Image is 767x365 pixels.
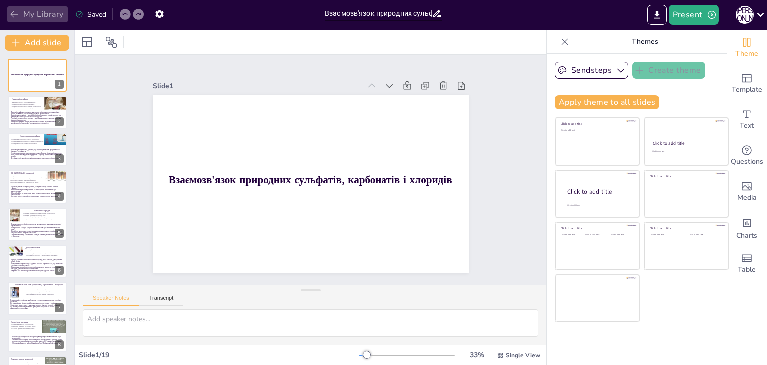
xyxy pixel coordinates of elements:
div: Click to add body [567,204,630,206]
div: Add text boxes [727,102,767,138]
button: Apply theme to all slides [555,95,659,109]
div: 8 [8,319,67,352]
span: Text [740,120,754,131]
p: Солі добуваються з кислот і основ. [25,249,64,251]
p: Випарювання розчинів є важливим процесом. [25,251,64,253]
p: Хлориди використовуються в харчовій промисловості. [23,212,58,214]
p: Вони можуть стимулювати або пригнічувати ріст рослин в залежності від їх концентрації. [12,336,65,339]
p: У хімічній промисловості сульфати є важливими компонентами для створення різних хімічних сполук. [11,118,64,121]
p: Сульфати застосовуються в очищенні води. [11,142,64,144]
p: Сульфати використовуються для лікування захворювань. [9,361,62,363]
div: Add charts and graphs [727,210,767,246]
p: Вони можуть змінювати розподіл води в природі, що важливо для екосистем. [12,341,65,342]
div: Click to add text [561,234,583,236]
div: 1 [8,59,67,92]
p: [PERSON_NAME] в природі [11,172,64,175]
p: Карбонати є важливими компонентами гірських порід. [9,176,62,178]
p: Вони допомагають видаляти забруднення з води, що робить їх важливими для екології. [11,154,64,157]
p: Сульфати є ключовими компонентами для виробництва різних хімічних сполук. [11,152,64,154]
p: Карбонати, такі як кальцит і доломіт, складають основу багатьох гірських утворень. [11,186,64,189]
span: Media [737,192,757,203]
p: Взаємозв'язок між сульфатами, карбонатами і хлоридом [15,284,64,287]
div: 8 [55,340,64,349]
p: Зміна кислотності ґрунту може вплинути на його родючість і здоров'я рослин. [12,339,65,341]
p: Сульфати важливі для сільського господарства. [11,139,64,141]
p: Розуміння взаємозв'язків важливе для екології. [25,294,64,296]
div: Get real-time input from your audience [727,138,767,174]
div: 4 [55,192,64,201]
p: Взаємодія між сульфатами, карбонатами і хлоридом є важливою для розуміння екосистем. [10,299,64,303]
p: Сульфати використовуються в медицині. [10,107,63,109]
div: Slide 1 / 19 [79,350,359,360]
p: Отримані солі мають широкий спектр застосувань у різних галузях. [11,270,63,272]
p: Добування солей [25,246,64,249]
p: Процес добування солей може бути екологічно небезпечним. [25,253,64,255]
p: Використання сульфатів у виробництві добрив покращує родючість ґрунту, що є критично важливим для... [11,114,64,117]
div: Click to add text [561,129,632,132]
div: Click to add title [653,140,719,146]
p: Значення хлоридів [34,209,60,212]
div: Click to add text [650,234,681,236]
div: 7 [8,282,67,315]
div: Click to add title [567,187,631,196]
div: 6 [8,245,67,278]
p: Формування нових сполук є важливим аспектом хімічних процесів в природі. [10,304,64,306]
p: Вони використовуються в добривах, що сприяє підвищенню продуктивності сільського господарства. [11,149,64,152]
p: Взаємодія мінералів формує нові сполуки. [25,292,64,294]
button: Export to PowerPoint [647,5,667,25]
div: 4 [8,170,67,203]
p: Природні сульфати є основними мінералами, які використовуються в різних сферах, включаючи сільськ... [11,111,64,114]
p: Важливо зберігати екологічний баланс. [11,329,64,331]
p: Карбонати використовуються в будівництві. [9,178,62,180]
p: Це знання допомагає в управлінні природними ресурсами та охороні навколишнього середовища. [10,306,64,310]
input: Insert title [325,6,432,21]
div: 6 [55,266,64,275]
p: Процес добування солей включає хімічні реакції, які є основою для отримання різних сполук. [11,259,63,263]
p: Екологічне значення [11,321,64,324]
button: П [PERSON_NAME] [736,5,754,25]
p: Натрій, що міститься в хлориді, є важливим елементом для організму, але його слід споживати в пом... [11,230,63,234]
div: Layout [79,34,95,50]
div: Click to add title [650,174,721,178]
p: Ця взаємодія має безпосередній вплив на якість води в ріках і водоймах. [10,303,64,304]
span: Position [105,36,117,48]
p: Мінерали взаємодіють в природі. [25,288,64,290]
p: Карбонати впливають на хімічний склад ґрунту. [9,181,62,183]
p: Хлориди допомагають очищати воду. [23,214,58,216]
div: 1 [55,80,64,89]
div: Saved [75,10,106,19]
span: Questions [731,156,763,167]
p: Ця універсальність робить сульфати важливими для розвитку різних галузей. [11,157,64,159]
button: Present [669,5,719,25]
p: Сульфати застосовуються в хімічній промисловості. [10,105,63,107]
div: Add ready made slides [727,66,767,102]
span: Charts [736,230,757,241]
p: Themes [573,30,717,54]
p: Їхня присутність у природі має значення для здоров'я ґрунтів та рослинності. [11,196,64,197]
p: Випарювання морської води є одним із способів отримання солі, що має велике значення для промисло... [11,263,63,266]
strong: Взаємозв'язок природних сульфатів, карбонатів і хлоридів [11,73,64,76]
span: Single View [506,351,540,359]
div: 33 % [465,350,489,360]
p: Вони впливають на формування печер та карстових утворень, що є важливими для екосистем. [11,193,64,196]
p: Сульфати мають широкий спектр застосувань. [11,144,64,146]
div: Slide 1 [153,81,361,91]
div: 2 [55,117,64,126]
div: Click to add text [585,234,608,236]
p: Сульфати використовуються в хімічній промисловості. [11,140,64,142]
p: Вони впливають на хімічний склад води. [25,290,64,292]
button: Transcript [139,295,184,306]
p: Карбонати формують природні ландшафти. [9,180,62,182]
div: 5 [8,208,67,241]
p: Карбонати змінюють кислотність ґрунту. [11,325,64,327]
div: 7 [55,303,64,312]
div: Click to add title [650,226,721,230]
p: Застосування сульфатів [20,135,73,138]
button: Create theme [632,62,705,79]
span: Table [738,264,756,275]
div: 3 [55,154,64,163]
span: Theme [735,48,758,59]
span: Template [732,84,762,95]
p: Натрій необхідний для здоров'я людини. [23,216,58,218]
p: Використання хлоридів у водопостачанні важливе для забезпечення чистоти води. [11,227,63,230]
